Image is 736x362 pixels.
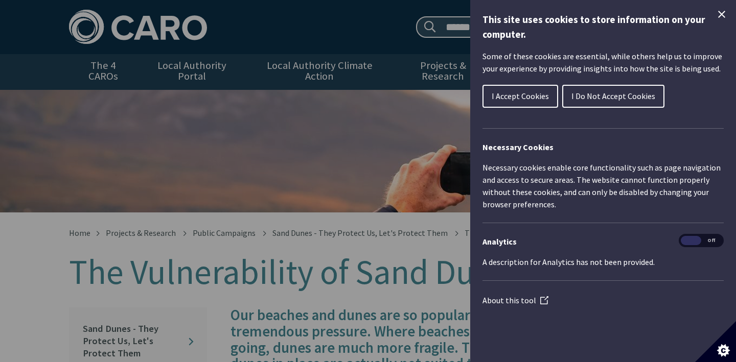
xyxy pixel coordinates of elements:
p: A description for Analytics has not been provided. [482,256,724,268]
p: Some of these cookies are essential, while others help us to improve your experience by providing... [482,50,724,75]
button: I Do Not Accept Cookies [562,85,664,108]
h1: This site uses cookies to store information on your computer. [482,12,724,42]
p: Necessary cookies enable core functionality such as page navigation and access to secure areas. T... [482,161,724,210]
button: Close Cookie Control [716,8,728,20]
span: Off [701,236,722,246]
span: On [681,236,701,246]
span: I Accept Cookies [492,91,549,101]
span: I Do Not Accept Cookies [571,91,655,101]
a: About this tool [482,295,548,305]
h2: Necessary Cookies [482,141,724,153]
button: I Accept Cookies [482,85,558,108]
h3: Analytics [482,235,724,248]
button: Set cookie preferences [695,321,736,362]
